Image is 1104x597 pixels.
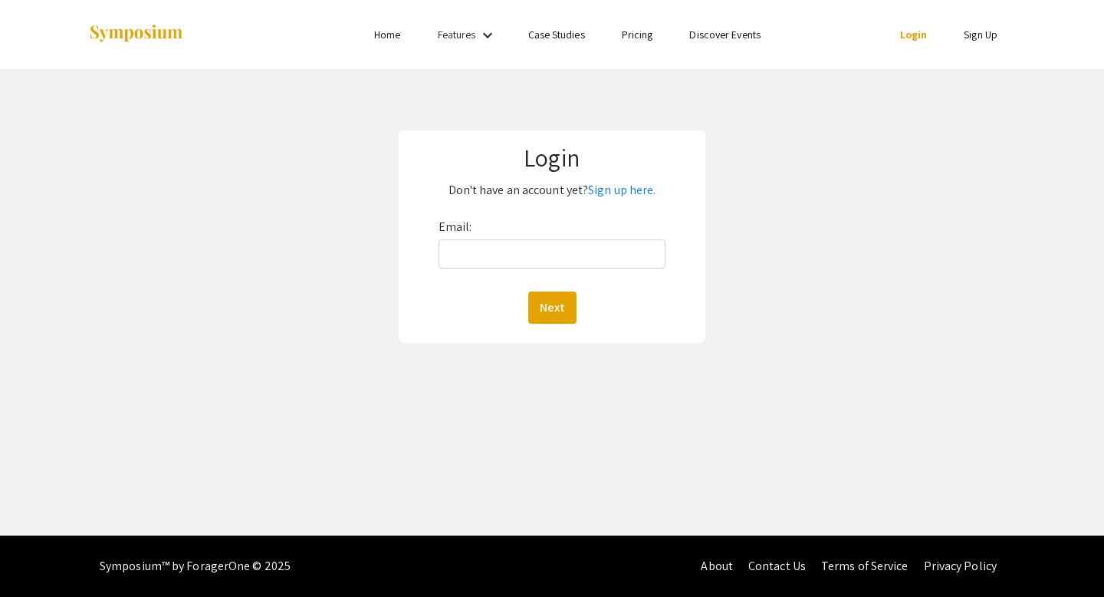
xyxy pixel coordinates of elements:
a: Home [374,28,400,41]
a: Sign up here. [588,182,655,198]
a: Discover Events [689,28,761,41]
p: Don't have an account yet? [409,178,694,203]
a: Pricing [622,28,653,41]
a: Case Studies [528,28,585,41]
a: Contact Us [748,558,806,574]
a: Login [900,28,928,41]
h1: Login [409,143,694,172]
mat-icon: Expand Features list [478,26,497,45]
img: Symposium by ForagerOne [88,24,184,45]
div: Symposium™ by ForagerOne © 2025 [100,536,291,597]
label: Email: [439,215,472,239]
a: Privacy Policy [924,558,997,574]
a: About [701,558,733,574]
a: Sign Up [964,28,997,41]
a: Features [438,28,476,41]
a: Terms of Service [821,558,909,574]
button: Next [528,292,577,324]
